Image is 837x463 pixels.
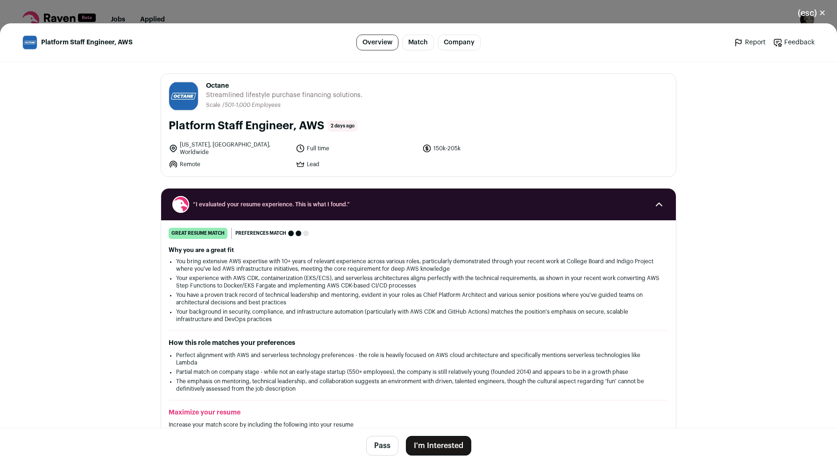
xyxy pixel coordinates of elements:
li: Partial match on company stage - while not an early-stage startup (550+ employees), the company i... [176,368,661,376]
img: 25129714d7c7ec704e5d313338a51f77eb1223523d0a796a02c8d9f8fc8ef1a9.jpg [23,35,37,49]
span: Platform Staff Engineer, AWS [41,38,133,47]
span: Streamlined lifestyle purchase financing solutions. [206,91,362,100]
li: / [222,102,281,109]
div: great resume match [169,228,227,239]
span: “I evaluated your resume experience. This is what I found.” [193,201,644,208]
h2: How this role matches your preferences [169,338,668,348]
li: 150k-205k [422,141,544,156]
a: Report [734,38,766,47]
span: 2 days ago [328,120,357,132]
li: Your experience with AWS CDK, containerization (EKS/ECS), and serverless architectures aligns per... [176,274,661,289]
span: Octane [206,81,362,91]
span: 501-1,000 Employees [225,102,281,108]
li: Your background in security, compliance, and infrastructure automation (particularly with AWS CDK... [176,308,661,323]
h1: Platform Staff Engineer, AWS [169,119,324,133]
h2: Maximize your resume [169,408,668,417]
h2: Why you are a great fit [169,246,668,254]
li: You have a proven track record of technical leadership and mentoring, evident in your roles as Ch... [176,291,661,306]
a: Company [438,35,481,50]
img: 25129714d7c7ec704e5d313338a51f77eb1223523d0a796a02c8d9f8fc8ef1a9.jpg [169,82,198,111]
button: Pass [366,436,398,456]
button: I'm Interested [406,436,471,456]
li: Lead [296,160,417,169]
p: Increase your match score by including the following into your resume [169,421,668,428]
li: Full time [296,141,417,156]
li: Perfect alignment with AWS and serverless technology preferences - the role is heavily focused on... [176,351,661,366]
a: Overview [356,35,398,50]
span: Preferences match [235,229,286,238]
li: [US_STATE], [GEOGRAPHIC_DATA], Worldwide [169,141,290,156]
li: You bring extensive AWS expertise with 10+ years of relevant experience across various roles, par... [176,258,661,273]
a: Feedback [773,38,815,47]
li: Remote [169,160,290,169]
li: Scale [206,102,222,109]
a: Match [402,35,434,50]
li: The emphasis on mentoring, technical leadership, and collaboration suggests an environment with d... [176,378,661,393]
button: Close modal [787,3,837,23]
